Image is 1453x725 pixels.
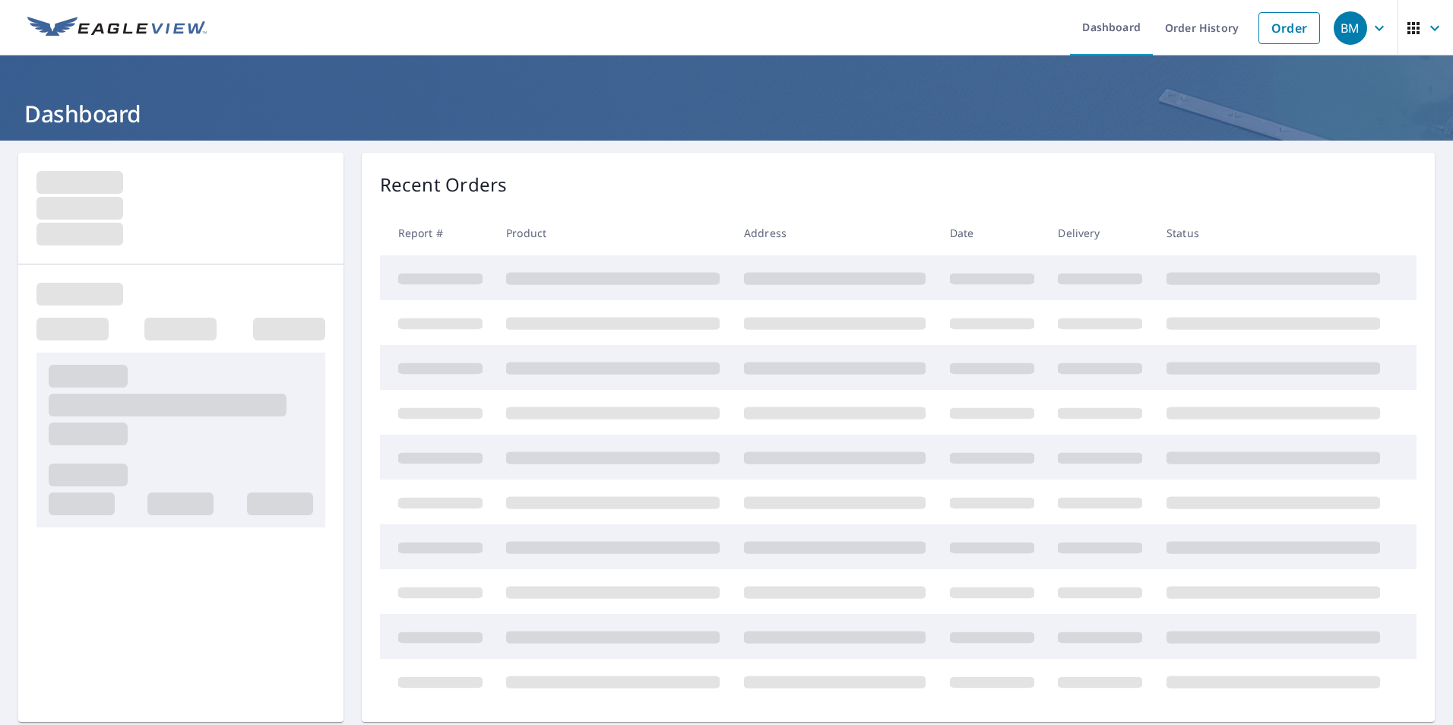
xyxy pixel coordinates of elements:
div: BM [1334,11,1367,45]
th: Report # [380,211,495,255]
th: Product [494,211,732,255]
p: Recent Orders [380,171,508,198]
th: Delivery [1046,211,1154,255]
h1: Dashboard [18,98,1435,129]
th: Address [732,211,938,255]
th: Status [1154,211,1392,255]
th: Date [938,211,1046,255]
a: Order [1258,12,1320,44]
img: EV Logo [27,17,207,40]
